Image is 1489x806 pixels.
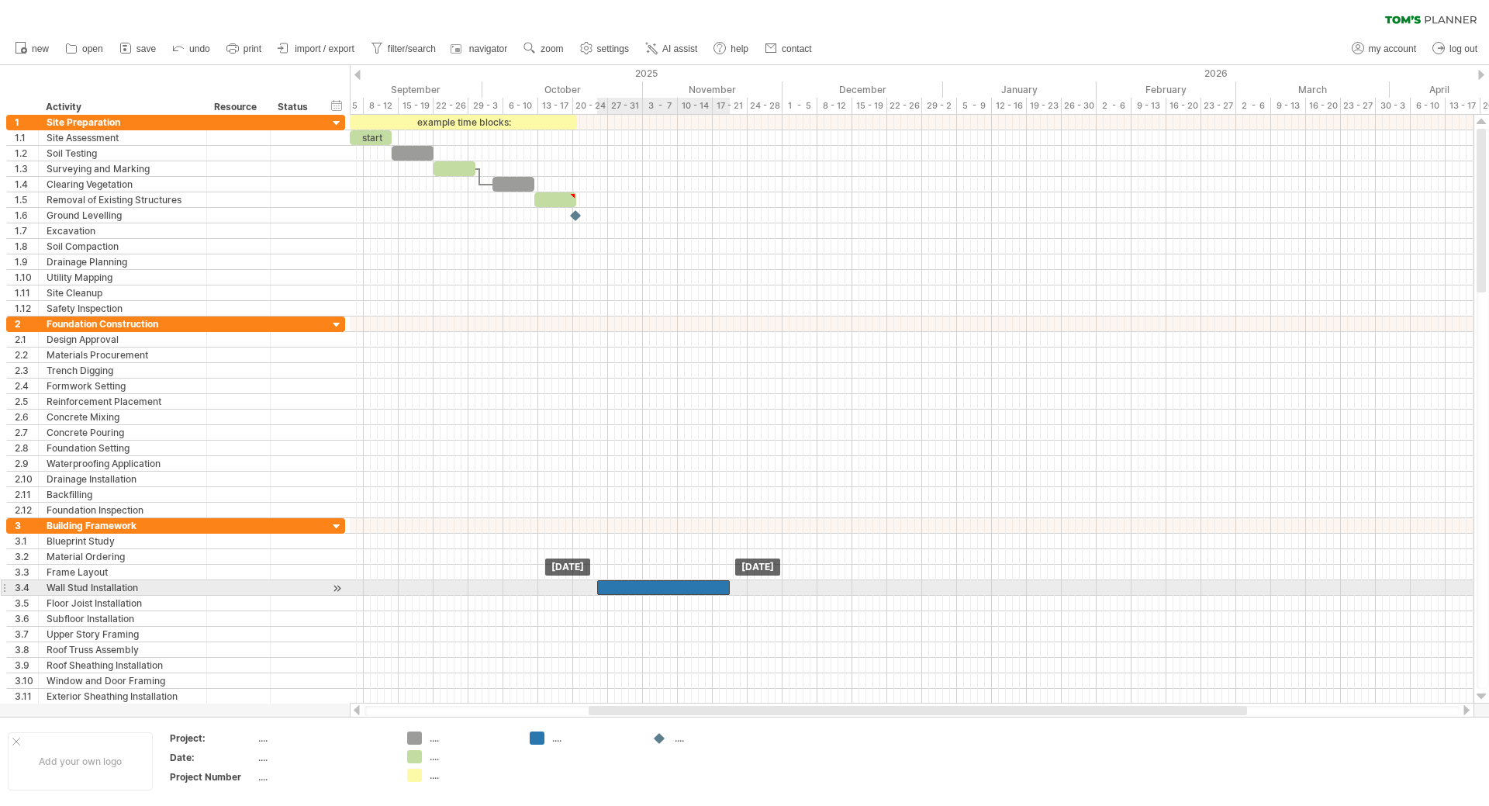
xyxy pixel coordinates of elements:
div: Window and Door Framing [47,673,199,688]
div: 19 - 23 [1027,98,1062,114]
div: Materials Procurement [47,348,199,362]
div: 1.5 [15,192,38,207]
div: 6 - 10 [503,98,538,114]
span: print [244,43,261,54]
div: .... [430,750,514,763]
div: 2.2 [15,348,38,362]
div: Roof Truss Assembly [47,642,199,657]
div: .... [258,770,389,784]
div: Wall Stud Installation [47,580,199,595]
div: Exterior Sheathing Installation [47,689,199,704]
div: 2.12 [15,503,38,517]
div: Backfilling [47,487,199,502]
div: 2.6 [15,410,38,424]
div: 26 - 30 [1062,98,1097,114]
div: 3.2 [15,549,38,564]
div: February 2026 [1097,81,1236,98]
div: March 2026 [1236,81,1390,98]
div: Utility Mapping [47,270,199,285]
div: Status [278,99,312,115]
span: my account [1369,43,1416,54]
div: 1 - 5 [783,98,817,114]
div: 22 - 26 [887,98,922,114]
div: 1.6 [15,208,38,223]
div: 24 - 28 [748,98,783,114]
span: new [32,43,49,54]
a: log out [1429,39,1482,59]
div: 1.10 [15,270,38,285]
span: settings [597,43,629,54]
div: .... [552,732,637,745]
a: settings [576,39,634,59]
div: Site Cleanup [47,285,199,300]
div: 2 - 6 [1097,98,1131,114]
div: 13 - 17 [538,98,573,114]
a: import / export [274,39,359,59]
div: 3.1 [15,534,38,548]
div: October 2025 [482,81,643,98]
div: 2.7 [15,425,38,440]
div: 2.1 [15,332,38,347]
div: 9 - 13 [1131,98,1166,114]
span: help [731,43,748,54]
div: Foundation Construction [47,317,199,331]
div: Foundation Setting [47,441,199,455]
div: 3.3 [15,565,38,579]
div: .... [430,769,514,782]
a: filter/search [367,39,440,59]
div: 27 - 31 [608,98,643,114]
div: 29 - 2 [922,98,957,114]
div: Waterproofing Application [47,456,199,471]
div: Safety Inspection [47,301,199,316]
div: 16 - 20 [1166,98,1201,114]
div: 13 - 17 [1446,98,1480,114]
div: Site Preparation [47,115,199,130]
a: contact [761,39,817,59]
div: November 2025 [643,81,783,98]
a: my account [1348,39,1421,59]
div: Clearing Vegetation [47,177,199,192]
div: 3 [15,518,38,533]
div: 1.8 [15,239,38,254]
div: 3.7 [15,627,38,642]
div: 2 - 6 [1236,98,1271,114]
div: 8 - 12 [817,98,852,114]
div: 2.9 [15,456,38,471]
div: 1.3 [15,161,38,176]
a: navigator [448,39,512,59]
div: Site Assessment [47,130,199,145]
div: .... [258,732,389,745]
span: zoom [541,43,563,54]
div: Surveying and Marking [47,161,199,176]
div: January 2026 [943,81,1097,98]
a: print [223,39,266,59]
div: 2.4 [15,379,38,393]
div: 1.12 [15,301,38,316]
div: Design Approval [47,332,199,347]
div: Soil Compaction [47,239,199,254]
div: 20 - 24 [573,98,608,114]
div: 2.10 [15,472,38,486]
div: 3.10 [15,673,38,688]
div: Project Number [170,770,255,784]
div: Date: [170,751,255,764]
div: [DATE] [735,559,780,576]
div: scroll to activity [330,580,344,597]
span: filter/search [388,43,436,54]
div: Formwork Setting [47,379,199,393]
div: Blueprint Study [47,534,199,548]
div: 9 - 13 [1271,98,1306,114]
div: start [350,130,392,145]
div: Excavation [47,223,199,238]
div: 1.4 [15,177,38,192]
a: help [710,39,753,59]
div: Building Framework [47,518,199,533]
div: 1.7 [15,223,38,238]
div: Trench Digging [47,363,199,378]
a: new [11,39,54,59]
div: 29 - 3 [468,98,503,114]
div: Drainage Planning [47,254,199,269]
span: save [136,43,156,54]
div: 5 - 9 [957,98,992,114]
div: 1 [15,115,38,130]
